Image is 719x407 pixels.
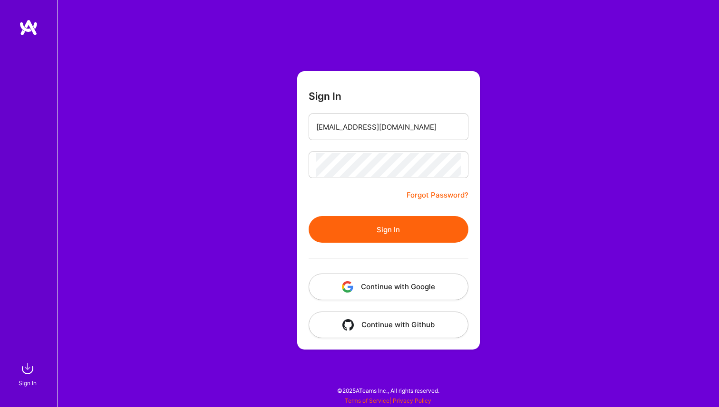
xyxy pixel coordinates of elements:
[19,19,38,36] img: logo
[309,274,468,300] button: Continue with Google
[342,281,353,293] img: icon
[57,379,719,402] div: © 2025 ATeams Inc., All rights reserved.
[309,216,468,243] button: Sign In
[309,90,341,102] h3: Sign In
[345,397,431,404] span: |
[18,359,37,378] img: sign in
[19,378,37,388] div: Sign In
[316,115,461,139] input: Email...
[407,189,468,201] a: Forgot Password?
[342,319,354,331] img: icon
[393,397,431,404] a: Privacy Policy
[20,359,37,388] a: sign inSign In
[309,312,468,338] button: Continue with Github
[345,397,389,404] a: Terms of Service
